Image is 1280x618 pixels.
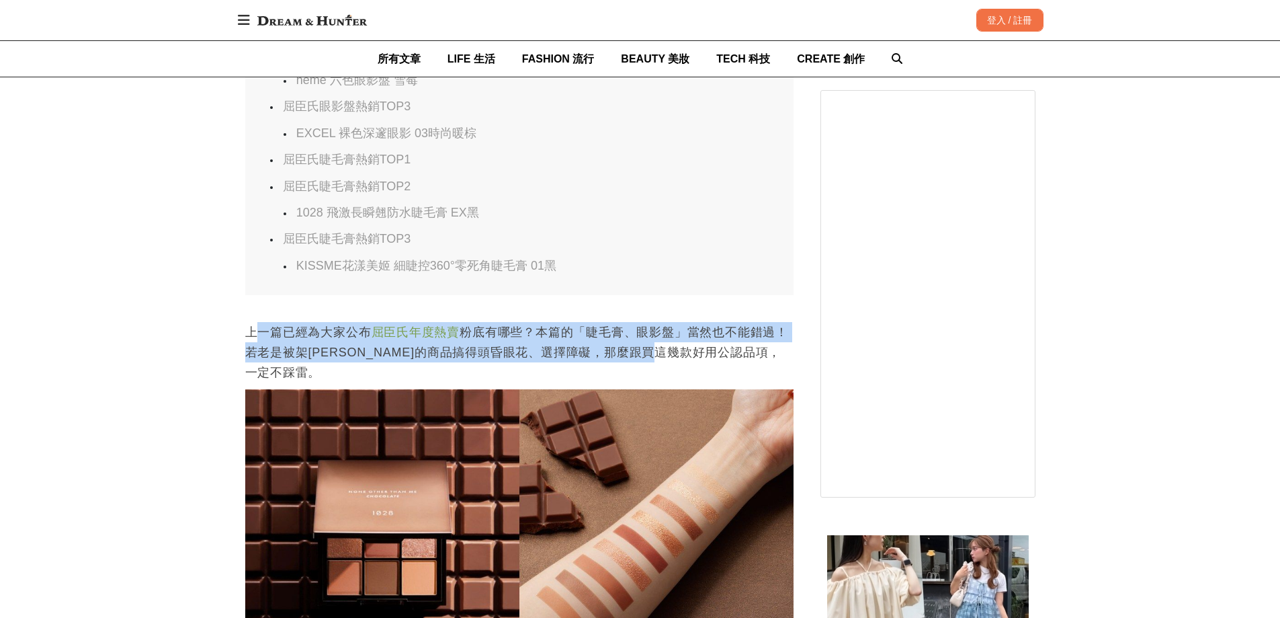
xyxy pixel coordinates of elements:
a: 屈臣氏睫毛膏熱銷TOP3 [283,232,411,245]
span: LIFE 生活 [447,53,495,65]
a: EXCEL 裸色深邃眼影 03時尚暖棕 [296,126,476,140]
a: heme 六色眼影盤 雪莓 [296,73,418,87]
a: 所有文章 [378,41,421,77]
span: CREATE 創作 [797,53,865,65]
a: 屈臣氏睫毛膏熱銷TOP1 [283,153,411,166]
div: 登入 / 註冊 [976,9,1043,32]
span: 所有文章 [378,53,421,65]
a: TECH 科技 [716,41,770,77]
a: BEAUTY 美妝 [621,41,689,77]
a: 屈臣氏眼影盤熱銷TOP3 [283,100,411,113]
img: Dream & Hunter [251,8,374,32]
a: 屈臣氏年度熱賣 [372,325,460,339]
a: LIFE 生活 [447,41,495,77]
a: KISSME花漾美姬 細睫控360°零死角睫毛膏 01黑 [296,259,556,272]
p: 上一篇已經為大家公布 粉底有哪些？本篇的「睫毛膏、眼影盤」當然也不能錯過！若老是被架[PERSON_NAME]的商品搞得頭昏眼花、選擇障礙，那麼跟買這幾款好用公認品項，一定不踩雷。 [245,322,794,383]
span: FASHION 流行 [522,53,595,65]
a: CREATE 創作 [797,41,865,77]
span: TECH 科技 [716,53,770,65]
span: BEAUTY 美妝 [621,53,689,65]
a: 1028 飛激長瞬翹防水睫毛膏 EX黑 [296,206,479,219]
a: 屈臣氏睫毛膏熱銷TOP2 [283,180,411,193]
a: FASHION 流行 [522,41,595,77]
